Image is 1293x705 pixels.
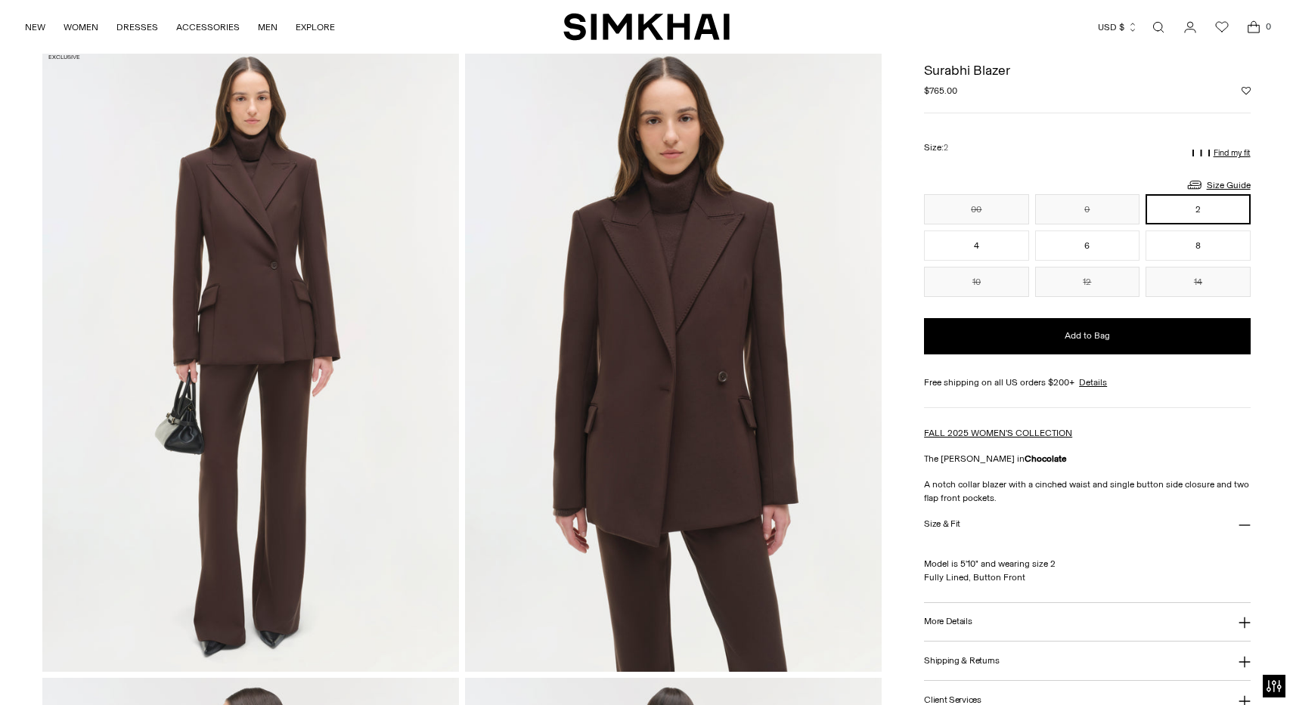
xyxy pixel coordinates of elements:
button: Shipping & Returns [924,642,1250,680]
h3: Shipping & Returns [924,656,1000,666]
button: Size & Fit [924,505,1250,543]
button: 8 [1146,230,1250,261]
div: Free shipping on all US orders $200+ [924,376,1250,389]
strong: Chocolate [1025,453,1067,464]
button: Add to Bag [924,318,1250,354]
label: Size: [924,141,948,155]
span: 0 [1261,20,1275,33]
button: 14 [1146,267,1250,297]
button: 6 [1035,230,1140,261]
a: FALL 2025 WOMEN'S COLLECTION [924,428,1072,438]
h3: Size & Fit [924,519,960,529]
img: Surabhi Blazer [42,48,459,672]
h3: More Details [924,617,972,626]
h3: Client Services [924,695,981,705]
button: USD $ [1098,11,1138,44]
p: Model is 5'10" and wearing size 2 Fully Lined, Button Front [924,543,1250,584]
p: The [PERSON_NAME] in [924,452,1250,465]
a: Go to the account page [1175,12,1205,42]
a: Open cart modal [1239,12,1269,42]
button: 0 [1035,194,1140,224]
span: $765.00 [924,84,957,97]
a: MEN [258,11,278,44]
a: WOMEN [64,11,98,44]
button: 2 [1146,194,1250,224]
span: 2 [944,143,948,153]
h1: Surabhi Blazer [924,63,1250,77]
a: Open search modal [1143,12,1174,42]
button: More Details [924,603,1250,642]
button: 00 [924,194,1028,224]
a: DRESSES [116,11,158,44]
a: Size Guide [1186,175,1251,194]
img: Surabhi Blazer [465,48,882,672]
button: 12 [1035,267,1140,297]
a: EXPLORE [296,11,335,44]
a: NEW [25,11,45,44]
a: ACCESSORIES [176,11,240,44]
button: Add to Wishlist [1242,86,1251,95]
button: 10 [924,267,1028,297]
button: 4 [924,230,1028,261]
a: SIMKHAI [563,12,730,42]
a: Details [1079,376,1107,389]
span: Add to Bag [1065,329,1110,342]
a: Wishlist [1207,12,1237,42]
p: A notch collar blazer with a cinched waist and single button side closure and two flap front pock... [924,478,1250,505]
